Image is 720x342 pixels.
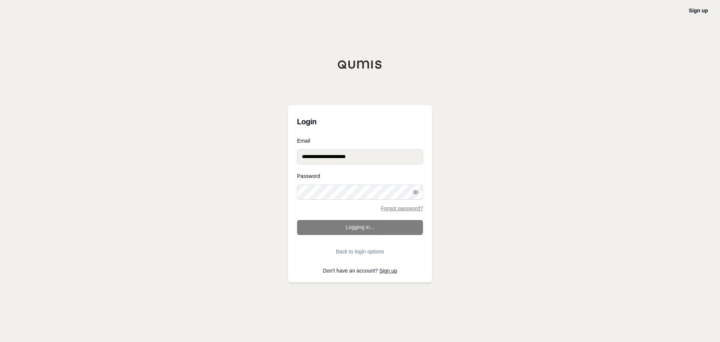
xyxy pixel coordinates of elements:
[297,114,423,129] h3: Login
[297,173,423,179] label: Password
[689,8,708,14] a: Sign up
[297,268,423,273] p: Don't have an account?
[337,60,382,69] img: Qumis
[297,244,423,259] button: Back to login options
[379,268,397,274] a: Sign up
[381,206,423,211] a: Forgot password?
[297,138,423,143] label: Email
